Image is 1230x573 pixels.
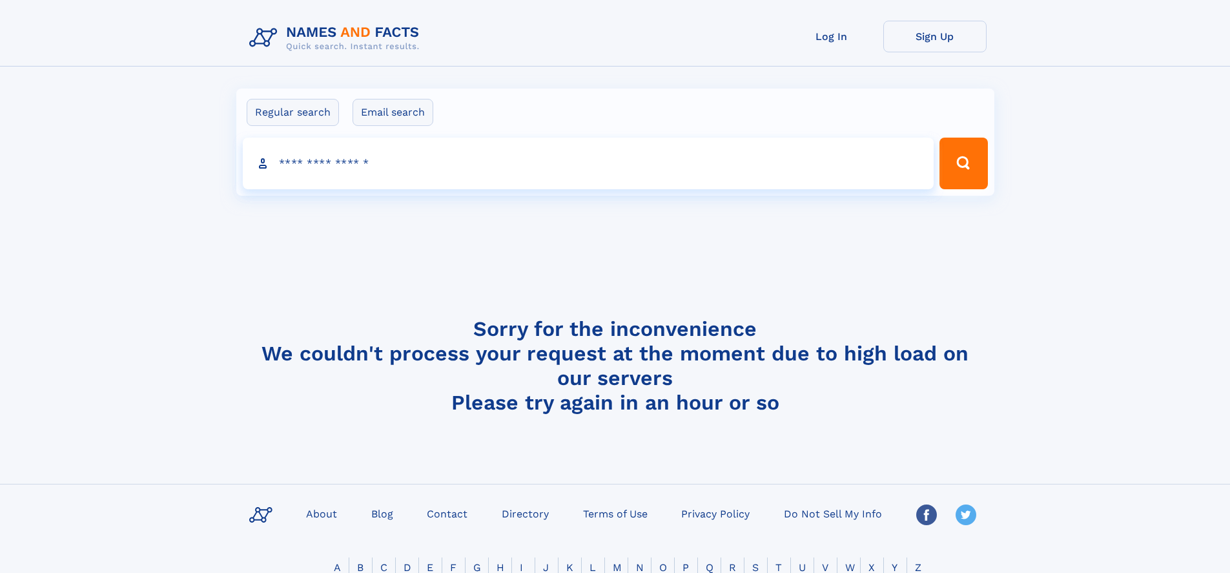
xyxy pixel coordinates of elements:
label: Email search [353,99,433,126]
img: Twitter [956,505,976,525]
img: Logo Names and Facts [244,21,430,56]
h4: Sorry for the inconvenience We couldn't process your request at the moment due to high load on ou... [244,317,987,415]
a: Log In [780,21,883,52]
a: Privacy Policy [676,504,755,523]
a: Terms of Use [578,504,653,523]
a: Blog [366,504,398,523]
a: Do Not Sell My Info [779,504,887,523]
button: Search Button [939,138,987,189]
a: Directory [497,504,554,523]
a: About [301,504,342,523]
input: search input [243,138,934,189]
img: Facebook [916,505,937,525]
a: Sign Up [883,21,987,52]
label: Regular search [247,99,339,126]
a: Contact [422,504,473,523]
